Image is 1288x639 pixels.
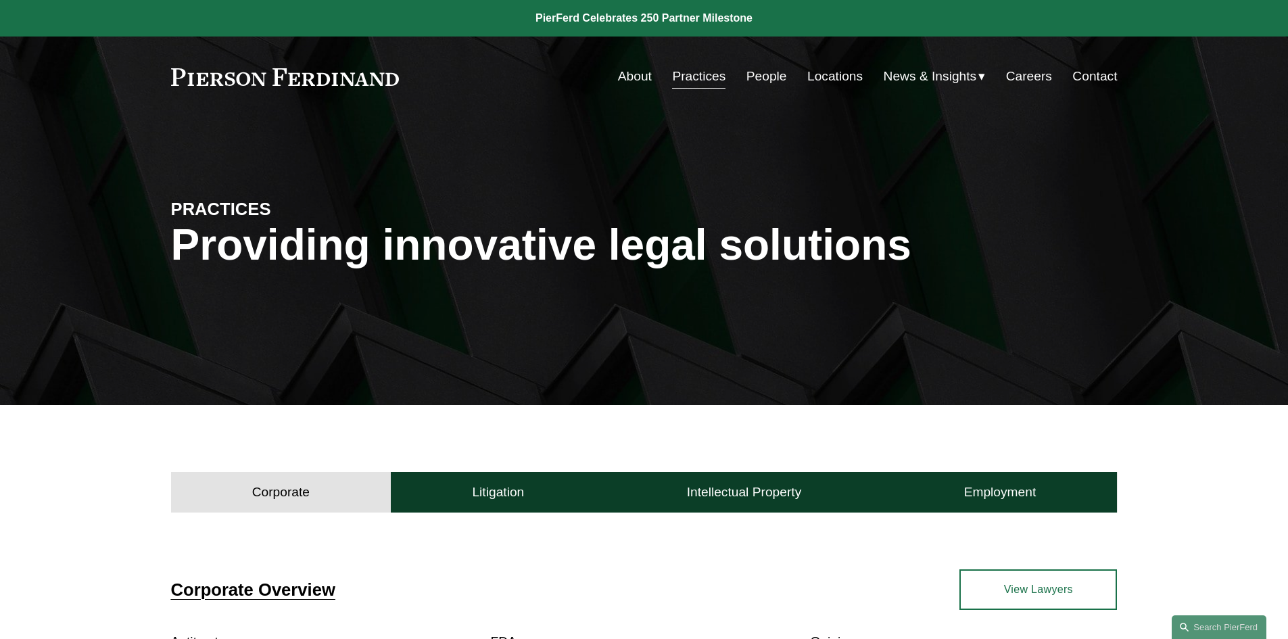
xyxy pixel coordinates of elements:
[964,484,1036,500] h4: Employment
[884,64,986,89] a: folder dropdown
[618,64,652,89] a: About
[1072,64,1117,89] a: Contact
[1172,615,1266,639] a: Search this site
[746,64,787,89] a: People
[171,220,1118,270] h1: Providing innovative legal solutions
[687,484,802,500] h4: Intellectual Property
[672,64,725,89] a: Practices
[171,580,335,599] a: Corporate Overview
[472,484,524,500] h4: Litigation
[252,484,310,500] h4: Corporate
[171,198,408,220] h4: PRACTICES
[884,65,977,89] span: News & Insights
[959,569,1117,610] a: View Lawyers
[807,64,863,89] a: Locations
[1006,64,1052,89] a: Careers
